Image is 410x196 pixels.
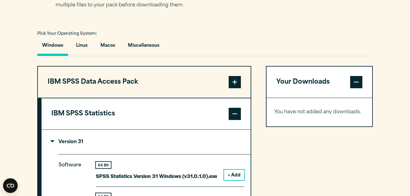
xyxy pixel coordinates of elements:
[38,67,251,98] button: IBM SPSS Data Access Pack
[274,108,365,117] p: You have not added any downloads.
[267,98,372,126] div: Your Downloads
[3,178,18,193] button: Open CMP widget
[96,38,120,56] button: Macos
[51,140,83,144] p: Version 31
[224,170,244,180] button: + Add
[71,38,93,56] button: Linux
[267,67,372,98] button: Your Downloads
[96,162,111,168] div: 64 Bit
[123,38,164,56] button: Miscellaneous
[37,38,68,56] button: Windows
[37,32,97,36] span: Pick Your Operating System:
[42,98,251,129] button: IBM SPSS Statistics
[96,172,217,180] p: SPSS Statistics Version 31 Windows (v31.0.1.0).exe
[42,130,251,154] summary: Version 31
